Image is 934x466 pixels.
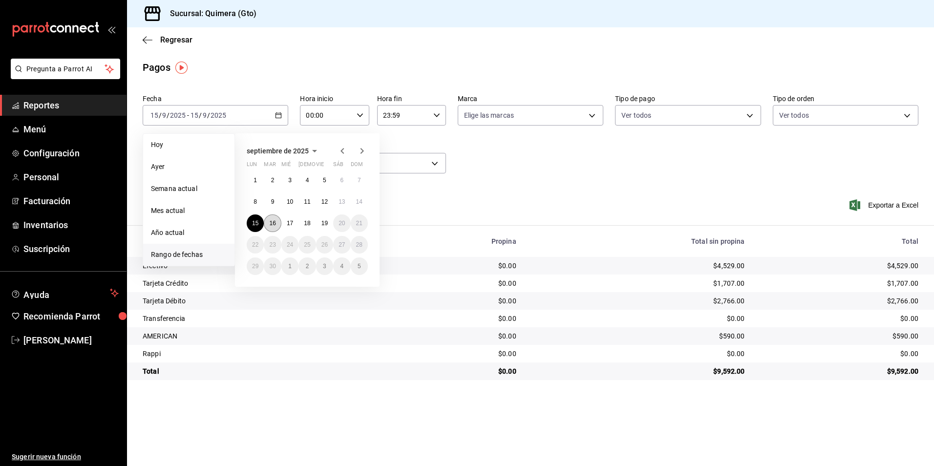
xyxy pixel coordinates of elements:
[190,111,199,119] input: --
[150,111,159,119] input: --
[351,161,363,171] abbr: domingo
[356,241,362,248] abbr: 28 de septiembre de 2025
[333,171,350,189] button: 6 de septiembre de 2025
[298,161,356,171] abbr: jueves
[247,236,264,254] button: 22 de septiembre de 2025
[281,193,298,211] button: 10 de septiembre de 2025
[281,171,298,189] button: 3 de septiembre de 2025
[532,278,745,288] div: $1,707.00
[287,220,293,227] abbr: 17 de septiembre de 2025
[23,170,119,184] span: Personal
[159,111,162,119] span: /
[269,220,276,227] abbr: 16 de septiembre de 2025
[851,199,918,211] button: Exportar a Excel
[187,111,189,119] span: -
[779,110,809,120] span: Ver todos
[340,263,343,270] abbr: 4 de octubre de 2025
[264,161,276,171] abbr: martes
[304,220,310,227] abbr: 18 de septiembre de 2025
[151,206,227,216] span: Mes actual
[621,110,651,120] span: Ver todos
[281,236,298,254] button: 24 de septiembre de 2025
[351,236,368,254] button: 28 de septiembre de 2025
[761,237,918,245] div: Total
[12,452,119,462] span: Sugerir nueva función
[761,314,918,323] div: $0.00
[271,198,275,205] abbr: 9 de septiembre de 2025
[333,193,350,211] button: 13 de septiembre de 2025
[358,177,361,184] abbr: 7 de septiembre de 2025
[321,241,328,248] abbr: 26 de septiembre de 2025
[532,261,745,271] div: $4,529.00
[143,95,288,102] label: Fecha
[151,250,227,260] span: Rango de fechas
[252,220,258,227] abbr: 15 de septiembre de 2025
[143,314,382,323] div: Transferencia
[464,110,514,120] span: Elige las marcas
[287,241,293,248] abbr: 24 de septiembre de 2025
[761,366,918,376] div: $9,592.00
[247,257,264,275] button: 29 de septiembre de 2025
[162,8,256,20] h3: Sucursal: Quimera (Gto)
[398,366,516,376] div: $0.00
[321,198,328,205] abbr: 12 de septiembre de 2025
[23,147,119,160] span: Configuración
[323,177,326,184] abbr: 5 de septiembre de 2025
[264,257,281,275] button: 30 de septiembre de 2025
[761,261,918,271] div: $4,529.00
[143,60,170,75] div: Pagos
[26,64,105,74] span: Pregunta a Parrot AI
[339,198,345,205] abbr: 13 de septiembre de 2025
[298,214,316,232] button: 18 de septiembre de 2025
[23,218,119,232] span: Inventarios
[162,111,167,119] input: --
[143,349,382,359] div: Rappi
[264,214,281,232] button: 16 de septiembre de 2025
[458,95,603,102] label: Marca
[532,366,745,376] div: $9,592.00
[316,171,333,189] button: 5 de septiembre de 2025
[271,177,275,184] abbr: 2 de septiembre de 2025
[281,214,298,232] button: 17 de septiembre de 2025
[298,257,316,275] button: 2 de octubre de 2025
[269,263,276,270] abbr: 30 de septiembre de 2025
[356,220,362,227] abbr: 21 de septiembre de 2025
[398,349,516,359] div: $0.00
[323,263,326,270] abbr: 3 de octubre de 2025
[615,95,761,102] label: Tipo de pago
[761,296,918,306] div: $2,766.00
[300,95,369,102] label: Hora inicio
[23,194,119,208] span: Facturación
[269,241,276,248] abbr: 23 de septiembre de 2025
[143,296,382,306] div: Tarjeta Débito
[175,62,188,74] img: Tooltip marker
[351,214,368,232] button: 21 de septiembre de 2025
[23,99,119,112] span: Reportes
[532,237,745,245] div: Total sin propina
[306,177,309,184] abbr: 4 de septiembre de 2025
[398,314,516,323] div: $0.00
[107,25,115,33] button: open_drawer_menu
[167,111,170,119] span: /
[288,177,292,184] abbr: 3 de septiembre de 2025
[281,161,291,171] abbr: miércoles
[23,242,119,255] span: Suscripción
[358,263,361,270] abbr: 5 de octubre de 2025
[532,349,745,359] div: $0.00
[23,310,119,323] span: Recomienda Parrot
[151,140,227,150] span: Hoy
[316,214,333,232] button: 19 de septiembre de 2025
[151,228,227,238] span: Año actual
[11,59,120,79] button: Pregunta a Parrot AI
[7,71,120,81] a: Pregunta a Parrot AI
[761,349,918,359] div: $0.00
[254,198,257,205] abbr: 8 de septiembre de 2025
[316,161,324,171] abbr: viernes
[288,263,292,270] abbr: 1 de octubre de 2025
[143,331,382,341] div: AMERICAN
[398,237,516,245] div: Propina
[333,257,350,275] button: 4 de octubre de 2025
[339,241,345,248] abbr: 27 de septiembre de 2025
[143,278,382,288] div: Tarjeta Crédito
